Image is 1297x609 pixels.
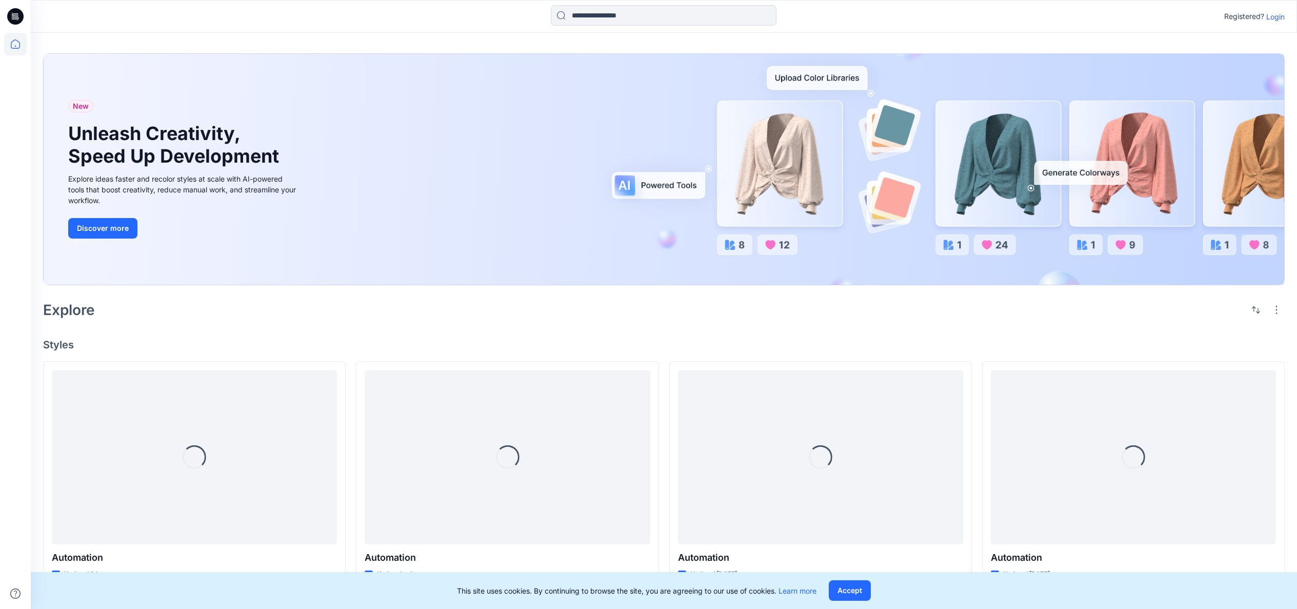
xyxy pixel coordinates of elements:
p: Automation [52,551,337,565]
a: Learn more [779,586,816,595]
div: Explore ideas faster and recolor styles at scale with AI-powered tools that boost creativity, red... [68,173,299,206]
span: New [73,100,89,112]
p: Updated a day ago [377,569,432,580]
p: Automation [991,551,1276,565]
p: Updated [DATE] [1003,569,1050,580]
p: Updated [DATE] [690,569,737,580]
p: Automation [365,551,650,565]
button: Accept [829,580,871,601]
h1: Unleash Creativity, Speed Up Development [68,123,284,167]
a: Discover more [68,218,299,239]
h4: Styles [43,339,1285,351]
p: Registered? [1224,10,1264,23]
p: Login [1266,11,1285,22]
p: This site uses cookies. By continuing to browse the site, you are agreeing to our use of cookies. [457,585,816,596]
p: Automation [678,551,963,565]
button: Discover more [68,218,137,239]
h2: Explore [43,302,95,318]
p: Updated 3 hours ago [64,569,126,580]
